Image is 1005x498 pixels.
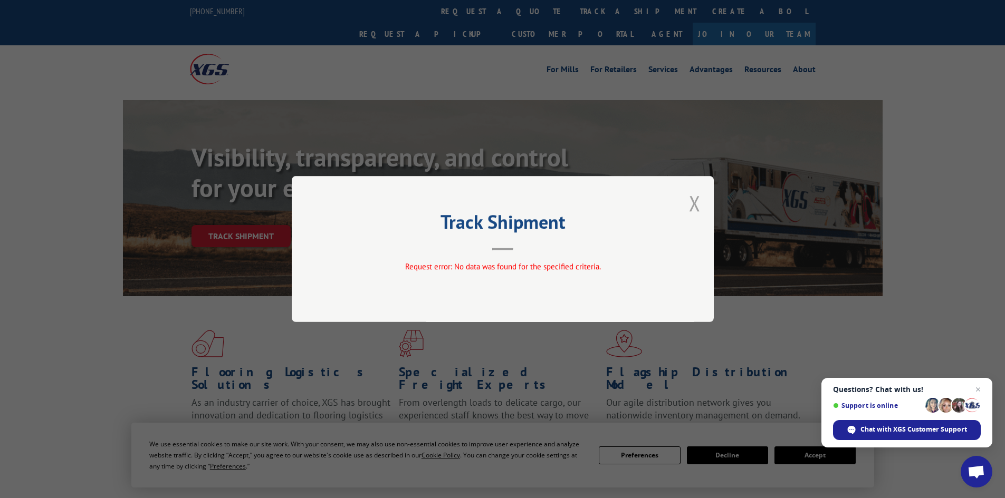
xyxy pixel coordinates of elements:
[689,189,701,217] button: Close modal
[405,261,600,271] span: Request error: No data was found for the specified criteria.
[833,420,981,440] div: Chat with XGS Customer Support
[833,402,922,409] span: Support is online
[860,425,967,434] span: Chat with XGS Customer Support
[344,214,661,235] h2: Track Shipment
[972,383,984,396] span: Close chat
[833,385,981,394] span: Questions? Chat with us!
[961,456,992,487] div: Open chat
